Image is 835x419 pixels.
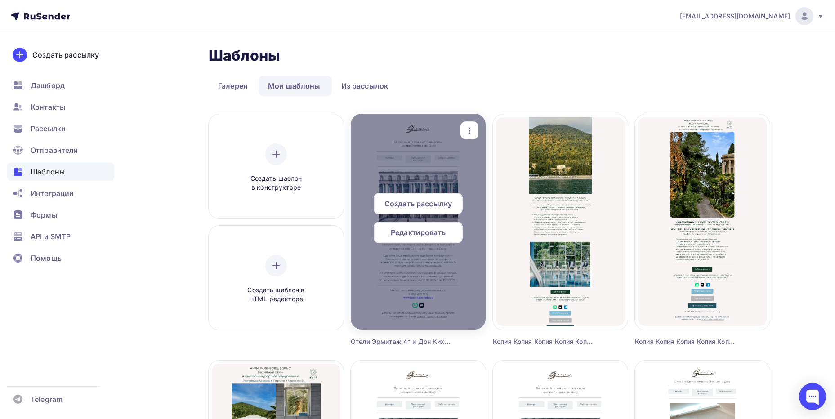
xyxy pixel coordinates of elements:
[31,394,63,405] span: Telegram
[209,76,257,96] a: Галерея
[391,227,446,238] span: Редактировать
[680,12,790,21] span: [EMAIL_ADDRESS][DOMAIN_NAME]
[32,49,99,60] div: Создать рассылку
[31,123,66,134] span: Рассылки
[209,47,280,65] h2: Шаблоны
[7,120,114,138] a: Рассылки
[7,163,114,181] a: Шаблоны
[332,76,398,96] a: Из рассылок
[233,285,319,304] span: Создать шаблон в HTML редакторе
[31,231,71,242] span: API и SMTP
[31,166,65,177] span: Шаблоны
[680,7,824,25] a: [EMAIL_ADDRESS][DOMAIN_NAME]
[7,141,114,159] a: Отправители
[7,76,114,94] a: Дашборд
[31,145,78,156] span: Отправители
[31,209,57,220] span: Формы
[31,80,65,91] span: Дашборд
[635,337,736,346] div: Копия Копия Копия Копия Копия Копия Новая рассылка 1
[493,337,594,346] div: Копия Копия Копия Копия Копия Копия Новая рассылка 1
[7,98,114,116] a: Контакты
[7,206,114,224] a: Формы
[351,337,452,346] div: Отели Эрмитаж 4* и Дон Кихот 3*, г. [GEOGRAPHIC_DATA]
[384,198,452,209] span: Создать рассылку
[233,174,319,192] span: Создать шаблон в конструкторе
[31,188,74,199] span: Интеграции
[31,102,65,112] span: Контакты
[259,76,330,96] a: Мои шаблоны
[31,253,62,263] span: Помощь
